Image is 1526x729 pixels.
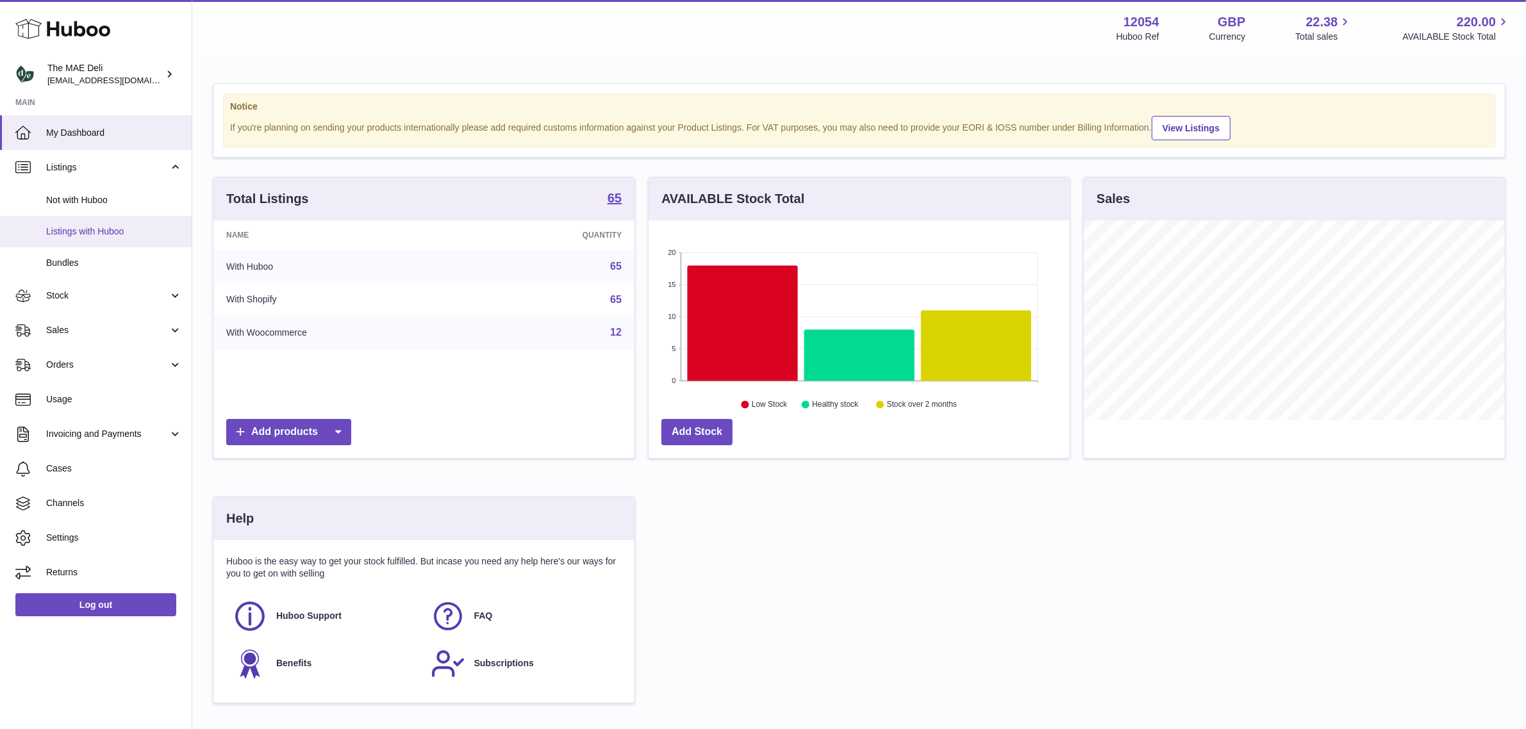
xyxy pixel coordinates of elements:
[46,393,182,405] span: Usage
[230,114,1488,140] div: If you're planning on sending your products internationally please add required customs informati...
[431,646,616,681] a: Subscriptions
[226,555,622,580] p: Huboo is the easy way to get your stock fulfilled. But incase you need any help here's our ways f...
[668,313,676,320] text: 10
[46,463,182,475] span: Cases
[1152,116,1231,140] a: View Listings
[276,610,342,622] span: Huboo Support
[46,497,182,509] span: Channels
[46,161,169,174] span: Listings
[610,327,622,338] a: 12
[431,599,616,634] a: FAQ
[1124,13,1159,31] strong: 12054
[661,419,733,445] a: Add Stock
[46,290,169,302] span: Stock
[46,359,169,371] span: Orders
[661,190,804,208] h3: AVAILABLE Stock Total
[46,127,182,139] span: My Dashboard
[230,101,1488,113] strong: Notice
[1116,31,1159,43] div: Huboo Ref
[1218,13,1245,31] strong: GBP
[1306,13,1338,31] span: 22.38
[1457,13,1496,31] span: 220.00
[887,400,957,409] text: Stock over 2 months
[672,377,676,384] text: 0
[213,250,475,283] td: With Huboo
[1295,31,1352,43] span: Total sales
[752,400,788,409] text: Low Stock
[668,281,676,288] text: 15
[610,294,622,305] a: 65
[608,192,622,207] a: 65
[610,261,622,272] a: 65
[46,194,182,206] span: Not with Huboo
[226,190,309,208] h3: Total Listings
[226,419,351,445] a: Add products
[213,220,475,250] th: Name
[46,225,182,238] span: Listings with Huboo
[233,599,418,634] a: Huboo Support
[46,566,182,578] span: Returns
[474,610,493,622] span: FAQ
[213,316,475,349] td: With Woocommerce
[46,532,182,544] span: Settings
[276,657,311,669] span: Benefits
[1295,13,1352,43] a: 22.38 Total sales
[1402,13,1511,43] a: 220.00 AVAILABLE Stock Total
[47,62,163,86] div: The MAE Deli
[15,593,176,616] a: Log out
[46,428,169,440] span: Invoicing and Payments
[475,220,634,250] th: Quantity
[672,345,676,352] text: 5
[1097,190,1130,208] h3: Sales
[46,257,182,269] span: Bundles
[1209,31,1246,43] div: Currency
[46,324,169,336] span: Sales
[1402,31,1511,43] span: AVAILABLE Stock Total
[213,283,475,316] td: With Shopify
[233,646,418,681] a: Benefits
[812,400,859,409] text: Healthy stock
[668,249,676,256] text: 20
[608,192,622,204] strong: 65
[47,75,188,85] span: [EMAIL_ADDRESS][DOMAIN_NAME]
[226,510,254,527] h3: Help
[474,657,534,669] span: Subscriptions
[15,65,35,84] img: internalAdmin-12054@internal.huboo.com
